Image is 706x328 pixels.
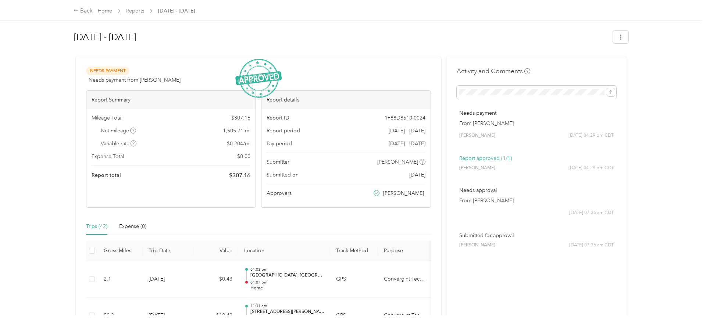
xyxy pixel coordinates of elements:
[457,67,530,76] h4: Activity and Comments
[459,197,614,204] p: From [PERSON_NAME]
[92,171,121,179] span: Report total
[569,210,614,216] span: [DATE] 07:36 am CDT
[101,140,137,147] span: Variable rate
[250,303,325,309] p: 11:31 am
[86,67,129,75] span: Needs Payment
[267,140,292,147] span: Pay period
[86,222,107,231] div: Trips (42)
[330,241,378,261] th: Track Method
[267,171,299,179] span: Submitted on
[385,114,425,122] span: 1F88D8510-0024
[459,232,614,239] p: Submitted for approval
[235,59,282,98] img: ApprovedStamp
[74,28,608,46] h1: Sep 1 - 30, 2025
[459,186,614,194] p: Needs approval
[459,120,614,127] p: From [PERSON_NAME]
[377,158,418,166] span: [PERSON_NAME]
[119,222,146,231] div: Expense (0)
[231,114,250,122] span: $ 307.16
[383,189,424,197] span: [PERSON_NAME]
[568,165,614,171] span: [DATE] 04:29 pm CDT
[409,171,425,179] span: [DATE]
[227,140,250,147] span: $ 0.204 / mi
[250,267,325,272] p: 01:03 pm
[459,109,614,117] p: Needs payment
[569,242,614,249] span: [DATE] 07:36 am CDT
[267,114,289,122] span: Report ID
[459,165,495,171] span: [PERSON_NAME]
[92,153,124,160] span: Expense Total
[98,261,143,298] td: 2.1
[238,241,330,261] th: Location
[194,261,238,298] td: $0.43
[261,91,431,109] div: Report details
[378,241,433,261] th: Purpose
[389,127,425,135] span: [DATE] - [DATE]
[98,241,143,261] th: Gross Miles
[250,280,325,285] p: 01:07 pm
[143,261,194,298] td: [DATE]
[250,272,325,279] p: [GEOGRAPHIC_DATA], [GEOGRAPHIC_DATA]
[143,241,194,261] th: Trip Date
[378,261,433,298] td: Convergint Technologies
[568,132,614,139] span: [DATE] 04:29 pm CDT
[267,127,300,135] span: Report period
[98,8,112,14] a: Home
[665,287,706,328] iframe: Everlance-gr Chat Button Frame
[267,189,292,197] span: Approvers
[229,171,250,180] span: $ 307.16
[92,114,122,122] span: Mileage Total
[250,285,325,292] p: Home
[89,76,181,84] span: Needs payment from [PERSON_NAME]
[250,309,325,315] p: [STREET_ADDRESS][PERSON_NAME][PERSON_NAME]
[194,241,238,261] th: Value
[330,261,378,298] td: GPS
[74,7,93,15] div: Back
[389,140,425,147] span: [DATE] - [DATE]
[223,127,250,135] span: 1,505.71 mi
[459,242,495,249] span: [PERSON_NAME]
[459,132,495,139] span: [PERSON_NAME]
[237,153,250,160] span: $ 0.00
[267,158,289,166] span: Submitter
[126,8,144,14] a: Reports
[86,91,256,109] div: Report Summary
[158,7,195,15] span: [DATE] - [DATE]
[101,127,136,135] span: Net mileage
[459,154,614,162] p: Report approved (1/1)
